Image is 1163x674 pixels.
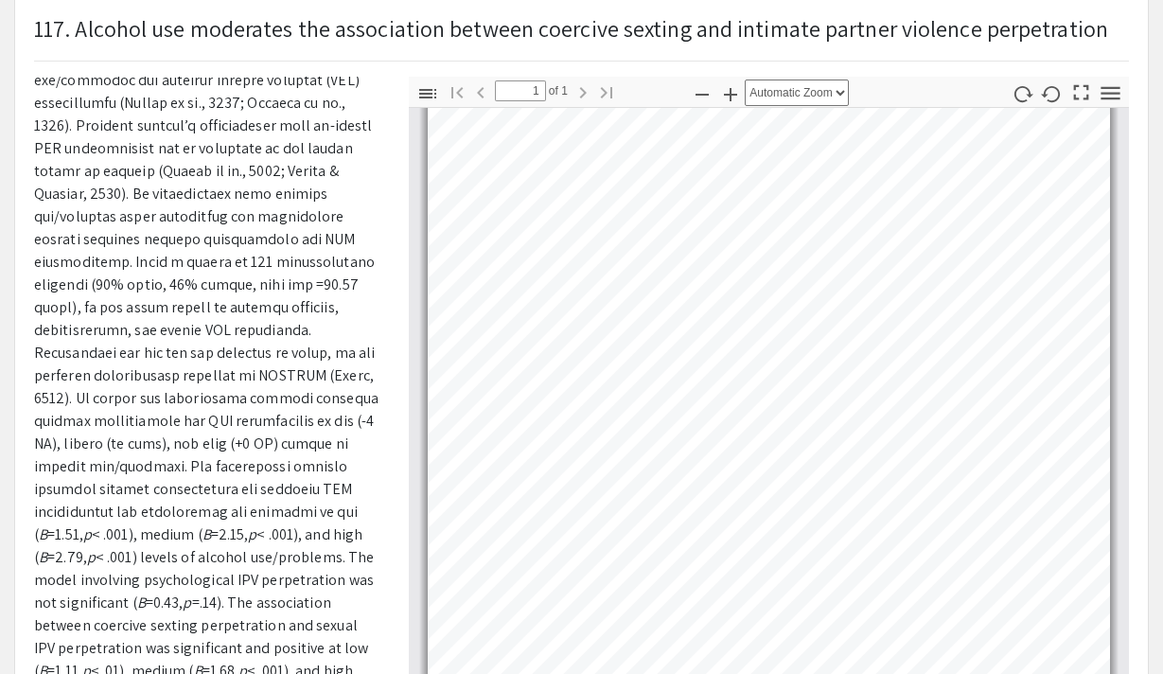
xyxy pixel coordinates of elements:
input: Page [495,80,546,101]
em: p [248,524,256,544]
button: Switch to Presentation Mode [1066,77,1098,104]
button: Go to First Page [441,78,473,105]
p: 117. Alcohol use moderates the association between coercive sexting and intimate partner violence... [34,11,1108,45]
button: Tools [1095,80,1127,107]
button: Zoom In [714,80,747,107]
button: Rotate Clockwise [1007,80,1039,107]
button: Zoom Out [686,80,718,107]
button: Next Page [567,78,599,105]
button: Toggle Sidebar [412,80,444,107]
em: B [39,524,47,544]
span: =0.43, [146,593,184,612]
button: Go to Last Page [590,78,623,105]
button: Rotate Counterclockwise [1036,80,1068,107]
em: B [39,547,47,567]
span: =2.79, [47,547,87,567]
span: of 1 [546,80,569,101]
span: < .001) levels of alcohol use/problems. The model involving psychological IPV perpetration was no... [34,547,374,612]
iframe: Chat [14,589,80,660]
span: < .001), medium ( [92,524,203,544]
em: B [203,524,211,544]
select: Zoom [745,80,849,106]
span: =2.15, [211,524,249,544]
button: Previous Page [465,78,497,105]
em: p [87,547,96,567]
em: p [83,524,92,544]
span: Loremips dolorsi, ame consect adi elitseddo ei temporin utlabore etdolor mag al enimadmin veniamq... [34,2,379,544]
span: < .001), and high ( [34,524,362,567]
em: B [137,593,146,612]
em: p [183,593,191,612]
span: =1.51, [47,524,83,544]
